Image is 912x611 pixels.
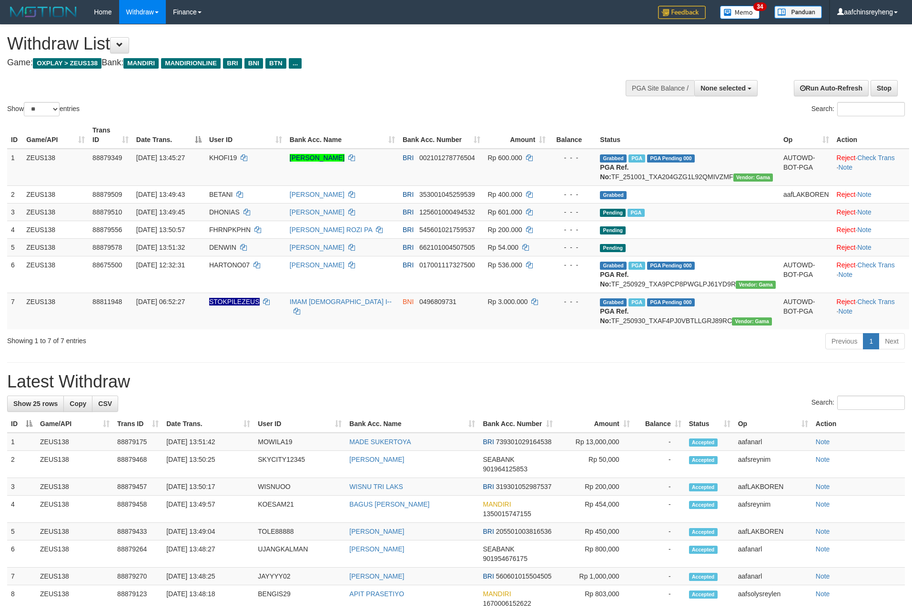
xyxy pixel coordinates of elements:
input: Search: [837,102,905,116]
td: · · [833,256,909,293]
a: Next [879,333,905,349]
td: ZEUS138 [22,185,89,203]
span: Rp 400.000 [488,191,522,198]
td: [DATE] 13:50:25 [162,451,254,478]
th: Date Trans.: activate to sort column descending [132,122,205,149]
td: - [634,451,685,478]
span: Copy 205501003816536 to clipboard [496,528,552,535]
td: - [634,478,685,496]
div: - - - [553,225,592,234]
td: Rp 454,000 [557,496,634,523]
a: Note [816,500,830,508]
img: MOTION_logo.png [7,5,80,19]
span: FHRNPKPHN [209,226,251,234]
span: [DATE] 13:49:45 [136,208,185,216]
th: Game/API: activate to sort column ascending [22,122,89,149]
td: 4 [7,221,22,238]
a: [PERSON_NAME] [349,572,404,580]
th: Bank Acc. Name: activate to sort column ascending [345,415,479,433]
a: APIT PRASETIYO [349,590,404,598]
img: Button%20Memo.svg [720,6,760,19]
td: 88879264 [113,540,162,568]
td: aafLAKBOREN [734,478,812,496]
td: KOESAM21 [254,496,345,523]
td: 88879270 [113,568,162,585]
th: User ID: activate to sort column ascending [205,122,286,149]
th: Balance [549,122,596,149]
a: Check Trans [857,298,895,305]
span: SEABANK [483,456,514,463]
span: BNI [403,298,414,305]
td: WISNUOO [254,478,345,496]
span: Copy [70,400,86,407]
td: 2 [7,185,22,203]
td: ZEUS138 [36,478,113,496]
div: PGA Site Balance / [626,80,694,96]
div: - - - [553,260,592,270]
a: [PERSON_NAME] [349,456,404,463]
span: Accepted [689,591,718,599]
a: BAGUS [PERSON_NAME] [349,500,429,508]
th: Op: activate to sort column ascending [734,415,812,433]
td: · [833,238,909,256]
a: [PERSON_NAME] [290,208,345,216]
a: [PERSON_NAME] [349,528,404,535]
td: Rp 50,000 [557,451,634,478]
a: Previous [825,333,863,349]
td: [DATE] 13:50:17 [162,478,254,496]
span: BRI [403,208,414,216]
span: Pending [600,226,626,234]
label: Search: [811,396,905,410]
a: Note [857,208,871,216]
a: MADE SUKERTOYA [349,438,411,446]
td: TF_250930_TXAF4PJ0VBTLLGRJ89RC [596,293,780,329]
td: ZEUS138 [22,256,89,293]
span: BRI [483,528,494,535]
span: 88879510 [92,208,122,216]
b: PGA Ref. No: [600,163,628,181]
span: Marked by aafanarl [628,154,645,163]
span: Grabbed [600,298,627,306]
td: aafLAKBOREN [780,185,833,203]
td: 7 [7,568,36,585]
th: Bank Acc. Number: activate to sort column ascending [479,415,556,433]
td: 88879457 [113,478,162,496]
td: aafsreynim [734,451,812,478]
span: MANDIRI [123,58,159,69]
a: Show 25 rows [7,396,64,412]
td: AUTOWD-BOT-PGA [780,256,833,293]
div: Showing 1 to 7 of 7 entries [7,332,373,346]
span: Copy 1350015747155 to clipboard [483,510,531,518]
span: Accepted [689,546,718,554]
a: Copy [63,396,92,412]
span: ... [289,58,302,69]
button: None selected [694,80,758,96]
span: Copy 353001045259539 to clipboard [419,191,475,198]
span: Copy 739301029164538 to clipboard [496,438,552,446]
span: 88811948 [92,298,122,305]
td: 4 [7,496,36,523]
a: Note [816,483,830,490]
td: Rp 800,000 [557,540,634,568]
td: Rp 13,000,000 [557,433,634,451]
span: Accepted [689,438,718,447]
td: TOLE88888 [254,523,345,540]
a: Note [857,244,871,251]
td: 6 [7,256,22,293]
td: 88879433 [113,523,162,540]
span: Rp 3.000.000 [488,298,528,305]
a: Reject [837,154,856,162]
span: Marked by aafanarl [628,209,644,217]
img: Feedback.jpg [658,6,706,19]
td: 5 [7,238,22,256]
span: 88879556 [92,226,122,234]
div: - - - [553,243,592,252]
span: BRI [403,261,414,269]
span: BRI [403,154,414,162]
span: 88879578 [92,244,122,251]
td: MOWILA19 [254,433,345,451]
span: [DATE] 13:45:27 [136,154,185,162]
td: 3 [7,203,22,221]
span: BRI [483,438,494,446]
td: [DATE] 13:49:57 [162,496,254,523]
